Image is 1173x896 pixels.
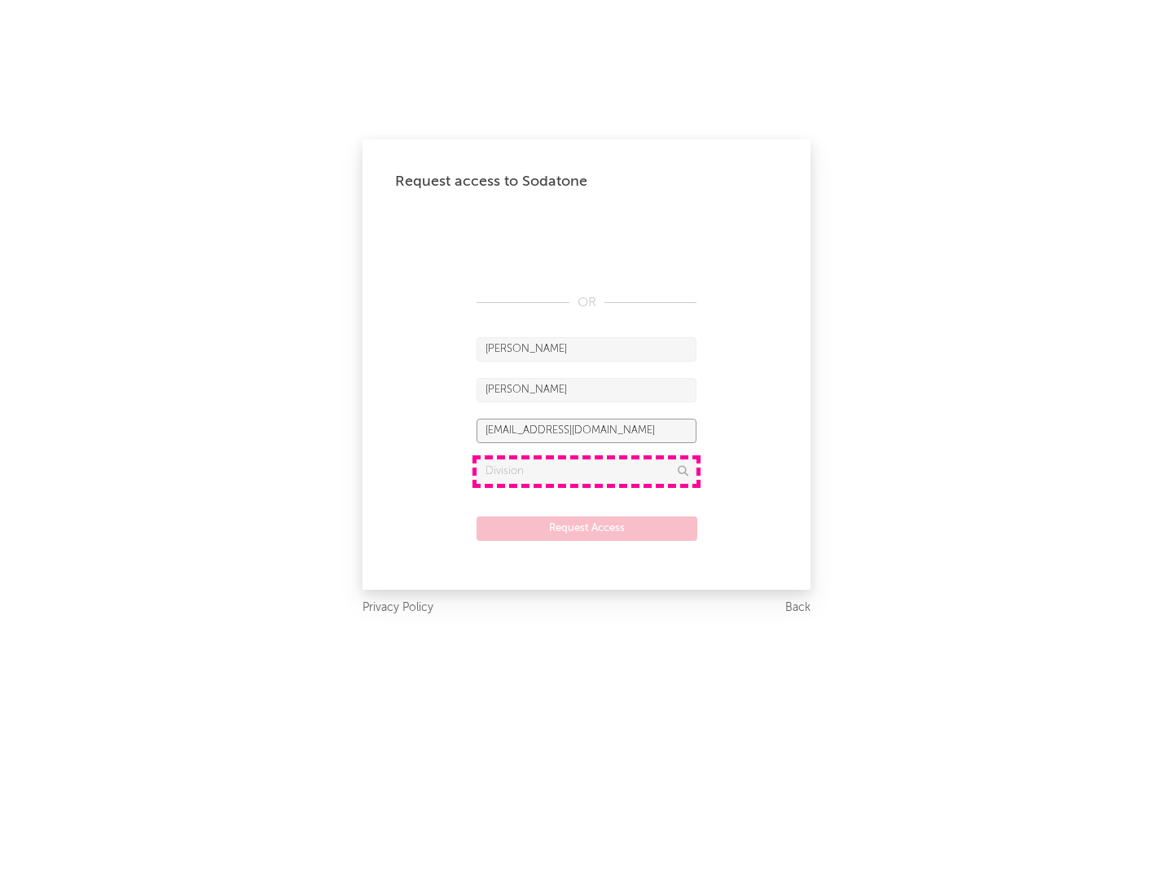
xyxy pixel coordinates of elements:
[362,598,433,618] a: Privacy Policy
[477,378,696,402] input: Last Name
[477,516,697,541] button: Request Access
[785,598,811,618] a: Back
[477,419,696,443] input: Email
[477,337,696,362] input: First Name
[477,459,696,484] input: Division
[395,172,778,191] div: Request access to Sodatone
[477,293,696,313] div: OR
